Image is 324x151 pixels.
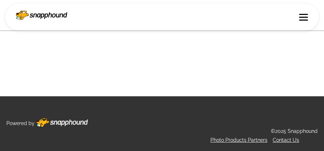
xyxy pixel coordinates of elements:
[36,118,88,127] img: Footer
[273,137,299,143] a: Contact Us
[210,137,267,143] a: Photo Products Partners
[16,11,67,20] img: Snapphound Logo
[6,119,35,128] p: Powered by
[271,127,318,136] p: ©2025 Snapphound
